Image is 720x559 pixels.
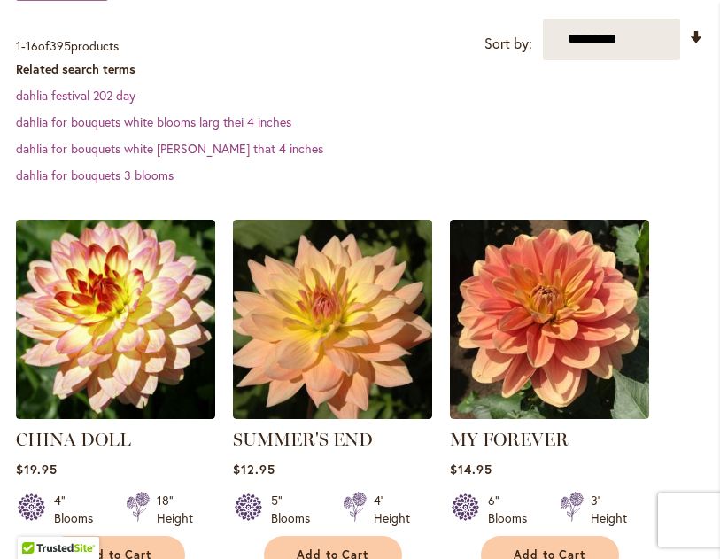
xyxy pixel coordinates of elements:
div: 4" Blooms [54,492,105,527]
a: SUMMER'S END [233,429,373,450]
a: CHINA DOLL [16,429,131,450]
iframe: Launch Accessibility Center [13,496,63,546]
a: dahlia for bouquets white blooms larg thei 4 inches [16,113,291,130]
img: CHINA DOLL [16,220,215,419]
dt: Related search terms [16,60,704,78]
span: $12.95 [233,461,275,477]
a: MY FOREVER [450,406,649,423]
p: - of products [16,32,119,60]
div: 18" Height [157,492,193,527]
a: SUMMER'S END [233,406,432,423]
span: $14.95 [450,461,492,477]
label: Sort by: [484,27,532,60]
a: CHINA DOLL [16,406,215,423]
div: 6" Blooms [488,492,538,527]
span: 16 [26,37,38,54]
span: 395 [50,37,71,54]
a: MY FOREVER [450,429,569,450]
div: 5" Blooms [271,492,321,527]
a: dahlia festival 202 day [16,87,135,104]
span: 1 [16,37,21,54]
a: dahlia for bouquets white [PERSON_NAME] that 4 inches [16,140,323,157]
img: MY FOREVER [450,220,649,419]
img: SUMMER'S END [233,220,432,419]
div: 4' Height [374,492,410,527]
span: $19.95 [16,461,58,477]
a: dahlia for bouquets 3 blooms [16,167,174,183]
div: 3' Height [591,492,627,527]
